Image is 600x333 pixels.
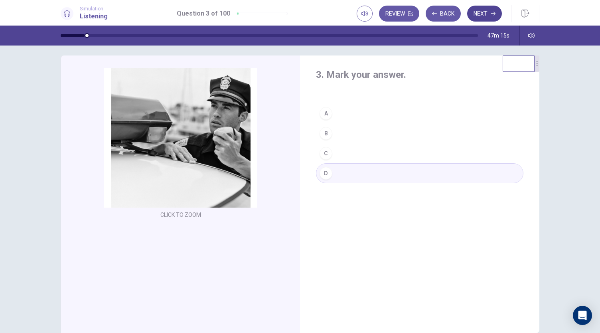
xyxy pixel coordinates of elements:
[487,32,509,39] span: 47m 15s
[316,68,523,81] h4: 3. Mark your answer.
[573,306,592,325] div: Open Intercom Messenger
[320,127,332,140] div: B
[177,9,230,18] h1: Question 3 of 100
[316,103,523,123] button: A
[316,143,523,163] button: C
[379,6,419,22] button: Review
[316,163,523,183] button: D
[80,12,108,21] h1: Listening
[80,6,108,12] span: Simulation
[320,147,332,160] div: C
[467,6,502,22] button: Next
[320,107,332,120] div: A
[320,167,332,180] div: D
[316,123,523,143] button: B
[426,6,461,22] button: Back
